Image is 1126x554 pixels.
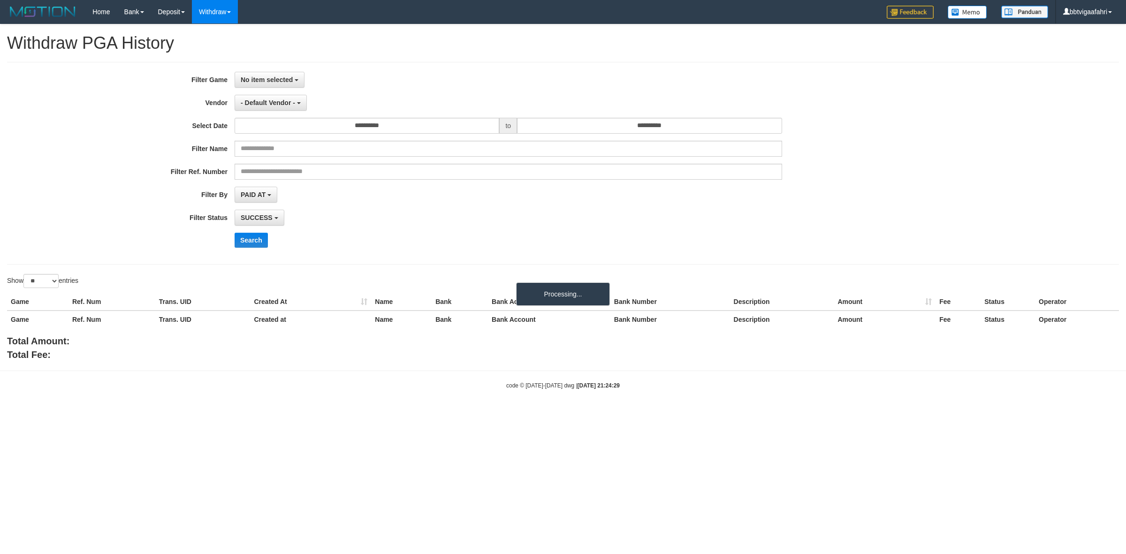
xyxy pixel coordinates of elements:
th: Amount [834,293,936,311]
th: Bank Number [610,293,730,311]
th: Bank Number [610,311,730,328]
th: Bank [432,311,488,328]
th: Description [730,311,834,328]
th: Fee [936,293,981,311]
img: MOTION_logo.png [7,5,78,19]
th: Amount [834,311,936,328]
th: Status [981,311,1035,328]
h1: Withdraw PGA History [7,34,1119,53]
th: Name [371,293,432,311]
th: Operator [1035,293,1119,311]
th: Bank [432,293,488,311]
b: Total Amount: [7,336,69,346]
th: Created At [251,293,372,311]
th: Ref. Num [68,311,155,328]
button: - Default Vendor - [235,95,307,111]
th: Ref. Num [68,293,155,311]
th: Created at [251,311,372,328]
th: Operator [1035,311,1119,328]
th: Description [730,293,834,311]
button: No item selected [235,72,304,88]
th: Name [371,311,432,328]
b: Total Fee: [7,349,51,360]
img: panduan.png [1001,6,1048,18]
th: Bank Account [488,293,610,311]
th: Game [7,311,68,328]
th: Trans. UID [155,311,251,328]
div: Processing... [516,282,610,306]
button: Search [235,233,268,248]
span: PAID AT [241,191,266,198]
button: PAID AT [235,187,277,203]
span: - Default Vendor - [241,99,295,106]
select: Showentries [23,274,59,288]
th: Bank Account [488,311,610,328]
label: Show entries [7,274,78,288]
button: SUCCESS [235,210,284,226]
img: Feedback.jpg [887,6,934,19]
span: SUCCESS [241,214,273,221]
th: Fee [936,311,981,328]
strong: [DATE] 21:24:29 [578,382,620,389]
small: code © [DATE]-[DATE] dwg | [506,382,620,389]
img: Button%20Memo.svg [948,6,987,19]
span: No item selected [241,76,293,83]
span: to [499,118,517,134]
th: Status [981,293,1035,311]
th: Game [7,293,68,311]
th: Trans. UID [155,293,251,311]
